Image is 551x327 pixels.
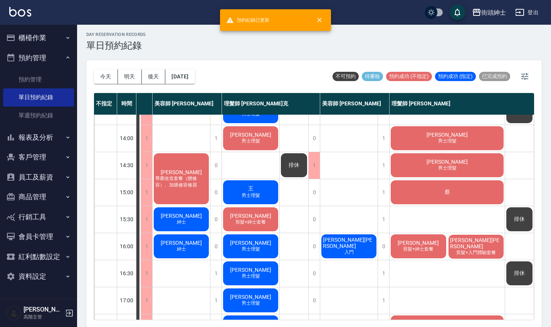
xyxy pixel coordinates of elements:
[86,40,146,51] h3: 單日預約紀錄
[308,125,320,152] div: 0
[94,93,117,115] div: 不指定
[3,147,74,167] button: 客戶管理
[3,28,74,48] button: 櫃檯作業
[117,179,136,206] div: 15:00
[141,179,152,206] div: 1
[9,7,31,17] img: Logo
[210,206,222,233] div: 0
[159,240,203,246] span: [PERSON_NAME]
[159,213,203,219] span: [PERSON_NAME]
[210,179,222,206] div: 0
[3,107,74,124] a: 單週預約紀錄
[378,206,389,233] div: 1
[512,270,526,277] span: 排休
[425,132,469,138] span: [PERSON_NAME]
[512,5,542,20] button: 登出
[118,69,142,84] button: 明天
[159,169,203,175] span: [PERSON_NAME]
[210,125,222,152] div: 1
[117,287,136,314] div: 17:00
[3,227,74,247] button: 會員卡管理
[228,294,273,300] span: [PERSON_NAME]
[378,233,389,260] div: 0
[333,73,359,80] span: 不可預約
[3,207,74,227] button: 行銷工具
[141,125,152,152] div: 1
[3,48,74,68] button: 預約管理
[141,206,152,233] div: 1
[141,152,152,179] div: 1
[308,287,320,314] div: 0
[6,305,22,321] img: Person
[378,152,389,179] div: 1
[308,260,320,287] div: 0
[3,88,74,106] a: 單日預約紀錄
[308,179,320,206] div: 0
[437,165,458,171] span: 男士理髮
[228,240,273,246] span: [PERSON_NAME]
[141,260,152,287] div: 1
[378,260,389,287] div: 1
[479,73,510,80] span: 已完成預約
[222,93,320,115] div: 理髮師 [PERSON_NAME]克
[3,266,74,286] button: 資料設定
[153,93,222,115] div: 美容師 [PERSON_NAME]
[175,219,188,225] span: 紳士
[210,287,222,314] div: 1
[3,247,74,267] button: 紅利點數設定
[287,162,301,169] span: 排休
[378,125,389,152] div: 1
[481,8,506,17] div: 街頭紳士
[386,73,432,80] span: 預約成功 (不指定)
[94,69,118,84] button: 今天
[240,192,262,199] span: 男士理髮
[512,216,526,223] span: 排休
[86,32,146,37] h2: day Reservation records
[117,125,136,152] div: 14:00
[117,93,136,115] div: 時間
[449,237,504,249] span: [PERSON_NAME][PERSON_NAME]
[3,187,74,207] button: 商品管理
[3,71,74,88] a: 預約管理
[142,69,166,84] button: 後天
[117,260,136,287] div: 16:30
[396,240,440,246] span: [PERSON_NAME]
[308,233,320,260] div: 0
[443,189,452,196] span: 蔡
[469,5,509,20] button: 街頭紳士
[437,138,458,144] span: 男士理髮
[455,249,497,256] span: 剪髮+入門體驗套餐
[320,93,390,115] div: 美容師 [PERSON_NAME]
[154,175,209,188] span: 尊榮改造套餐（贈修容）、加購修容修眉
[401,246,435,252] span: 剪髮+紳士套餐
[210,152,222,179] div: 0
[210,260,222,287] div: 1
[321,237,376,249] span: [PERSON_NAME][PERSON_NAME]
[228,213,273,219] span: [PERSON_NAME]
[117,152,136,179] div: 14:30
[117,233,136,260] div: 16:00
[362,73,383,80] span: 待審核
[311,12,328,29] button: close
[390,93,546,115] div: 理髮師 [PERSON_NAME]
[228,267,273,273] span: [PERSON_NAME]
[240,138,262,144] span: 男士理髮
[308,152,320,179] div: 1
[240,273,262,280] span: 男士理髮
[210,233,222,260] div: 0
[425,159,469,165] span: [PERSON_NAME]
[117,206,136,233] div: 15:30
[343,249,355,256] span: 入門
[141,233,152,260] div: 1
[234,219,267,225] span: 剪髮+紳士套餐
[435,73,476,80] span: 預約成功 (指定)
[165,69,195,84] button: [DATE]
[308,206,320,233] div: 0
[24,306,63,313] h5: [PERSON_NAME]
[3,167,74,187] button: 員工及薪資
[175,246,188,252] span: 紳士
[378,179,389,206] div: 1
[141,287,152,314] div: 1
[24,313,63,320] p: 高階主管
[240,246,262,252] span: 男士理髮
